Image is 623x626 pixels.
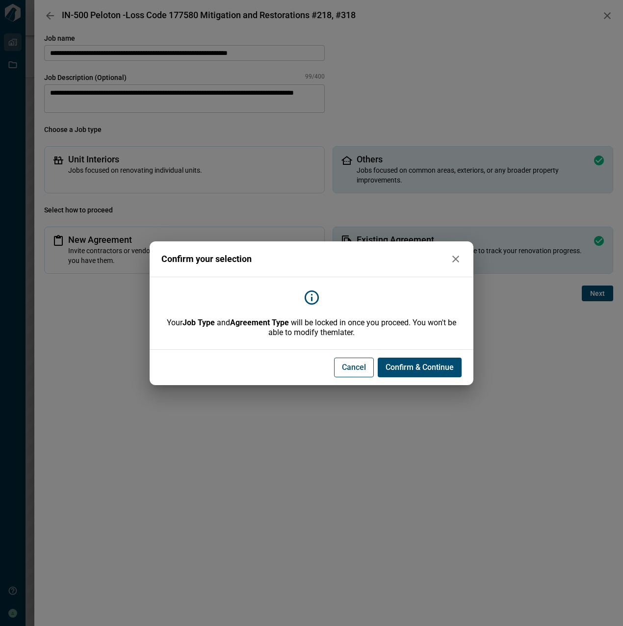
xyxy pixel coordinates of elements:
[182,318,215,327] b: Job Type
[334,358,374,377] button: Cancel
[161,254,252,264] span: Confirm your selection
[230,318,289,327] b: Agreement Type
[386,363,454,372] span: Confirm & Continue
[342,363,366,372] span: Cancel
[161,318,462,338] span: Your and will be locked in once you proceed. You won't be able to modify them later.
[378,358,462,377] button: Confirm & Continue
